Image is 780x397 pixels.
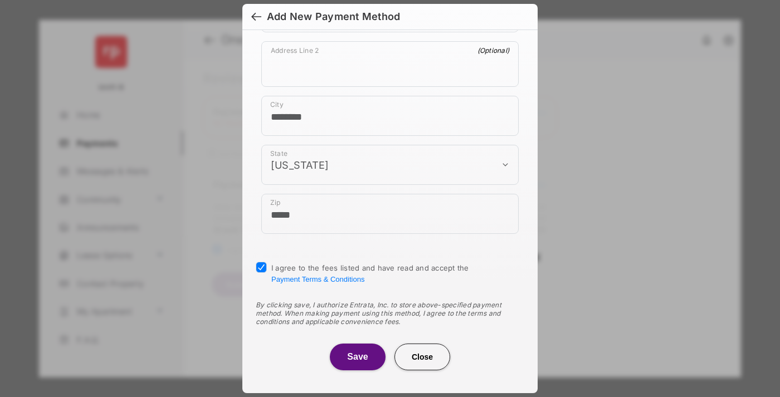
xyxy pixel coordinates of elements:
div: payment_method_screening[postal_addresses][administrativeArea] [261,145,519,185]
button: I agree to the fees listed and have read and accept the [271,275,364,283]
div: payment_method_screening[postal_addresses][addressLine2] [261,41,519,87]
div: By clicking save, I authorize Entrata, Inc. to store above-specified payment method. When making ... [256,301,524,326]
div: Add New Payment Method [267,11,400,23]
button: Save [330,344,386,370]
div: payment_method_screening[postal_addresses][postalCode] [261,194,519,234]
div: payment_method_screening[postal_addresses][locality] [261,96,519,136]
button: Close [394,344,450,370]
span: I agree to the fees listed and have read and accept the [271,263,469,283]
